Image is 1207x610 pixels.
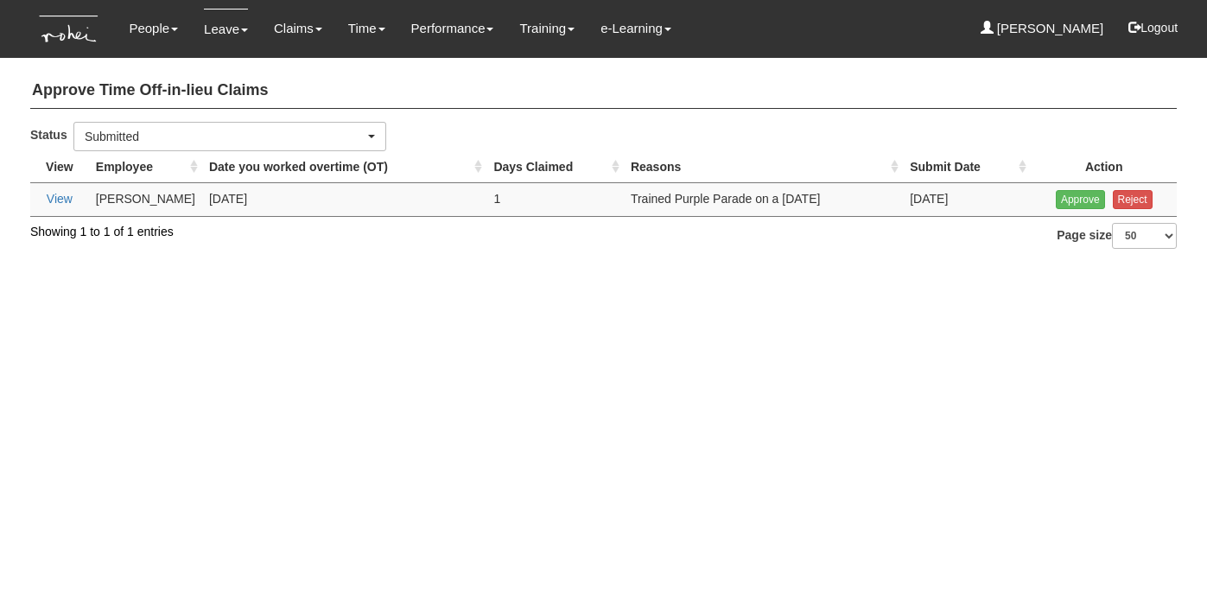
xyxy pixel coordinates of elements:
[30,122,73,147] label: Status
[1116,7,1190,48] button: Logout
[981,9,1104,48] a: [PERSON_NAME]
[624,151,903,183] th: Reasons : activate to sort column ascending
[1057,223,1177,249] label: Page size
[486,151,624,183] th: Days Claimed : activate to sort column ascending
[348,9,385,48] a: Time
[1031,151,1177,183] th: Action
[274,9,322,48] a: Claims
[30,151,89,183] th: View
[411,9,494,48] a: Performance
[903,151,1031,183] th: Submit Date : activate to sort column ascending
[519,9,575,48] a: Training
[73,122,386,151] button: Submitted
[600,9,671,48] a: e-Learning
[1112,223,1177,249] select: Page size
[1056,190,1105,209] input: Approve
[89,182,202,216] td: [PERSON_NAME]
[202,182,486,216] td: [DATE]
[1113,190,1153,209] input: Reject
[85,128,365,145] div: Submitted
[47,192,73,206] a: View
[486,182,624,216] td: 1
[204,9,248,49] a: Leave
[202,151,486,183] th: Date you worked overtime (OT) : activate to sort column ascending
[624,182,903,216] td: Trained Purple Parade on a [DATE]
[89,151,202,183] th: Employee : activate to sort column ascending
[903,182,1031,216] td: [DATE]
[30,73,1177,109] h4: Approve Time Off-in-lieu Claims
[129,9,178,48] a: People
